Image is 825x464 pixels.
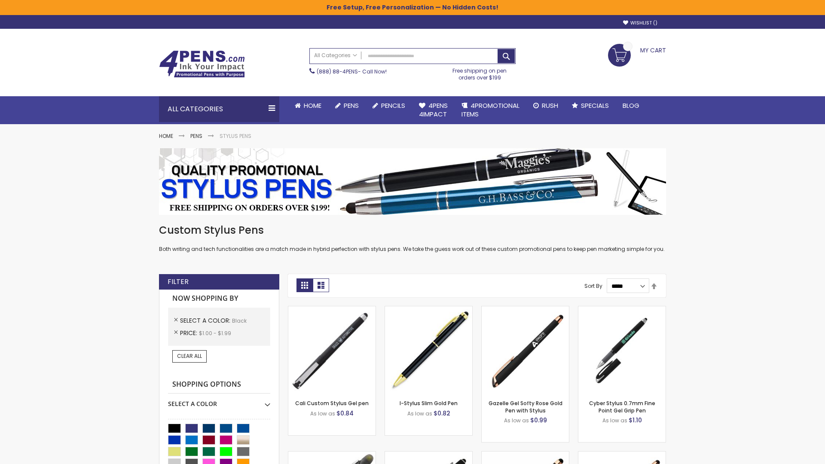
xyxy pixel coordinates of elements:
[159,132,173,140] a: Home
[288,96,328,115] a: Home
[482,451,569,458] a: Islander Softy Rose Gold Gel Pen with Stylus-Black
[455,96,526,124] a: 4PROMOTIONALITEMS
[336,409,354,418] span: $0.84
[180,329,199,337] span: Price
[385,306,472,394] img: I-Stylus Slim Gold-Black
[310,410,335,417] span: As low as
[304,101,321,110] span: Home
[168,394,270,408] div: Select A Color
[385,306,472,313] a: I-Stylus Slim Gold-Black
[317,68,358,75] a: (888) 88-4PENS
[366,96,412,115] a: Pencils
[168,375,270,394] strong: Shopping Options
[159,148,666,215] img: Stylus Pens
[199,330,231,337] span: $1.00 - $1.99
[616,96,646,115] a: Blog
[381,101,405,110] span: Pencils
[482,306,569,394] img: Gazelle Gel Softy Rose Gold Pen with Stylus-Black
[168,277,189,287] strong: Filter
[159,96,279,122] div: All Categories
[581,101,609,110] span: Specials
[629,416,642,424] span: $1.10
[434,409,450,418] span: $0.82
[584,282,602,290] label: Sort By
[623,101,639,110] span: Blog
[542,101,558,110] span: Rush
[288,306,376,394] img: Cali Custom Stylus Gel pen-Black
[589,400,655,414] a: Cyber Stylus 0.7mm Fine Point Gel Grip Pen
[344,101,359,110] span: Pens
[310,49,361,63] a: All Categories
[385,451,472,458] a: Custom Soft Touch® Metal Pens with Stylus-Black
[407,410,432,417] span: As low as
[296,278,313,292] strong: Grid
[530,416,547,424] span: $0.99
[482,306,569,313] a: Gazelle Gel Softy Rose Gold Pen with Stylus-Black
[328,96,366,115] a: Pens
[526,96,565,115] a: Rush
[177,352,202,360] span: Clear All
[220,132,251,140] strong: Stylus Pens
[172,350,207,362] a: Clear All
[602,417,627,424] span: As low as
[159,223,666,237] h1: Custom Stylus Pens
[578,306,666,313] a: Cyber Stylus 0.7mm Fine Point Gel Grip Pen-Black
[623,20,657,26] a: Wishlist
[412,96,455,124] a: 4Pens4impact
[504,417,529,424] span: As low as
[400,400,458,407] a: I-Stylus Slim Gold Pen
[232,317,247,324] span: Black
[288,306,376,313] a: Cali Custom Stylus Gel pen-Black
[578,451,666,458] a: Gazelle Gel Softy Rose Gold Pen with Stylus - ColorJet-Black
[461,101,519,119] span: 4PROMOTIONAL ITEMS
[444,64,516,81] div: Free shipping on pen orders over $199
[288,451,376,458] a: Souvenir® Jalan Highlighter Stylus Pen Combo-Black
[489,400,562,414] a: Gazelle Gel Softy Rose Gold Pen with Stylus
[190,132,202,140] a: Pens
[314,52,357,59] span: All Categories
[295,400,369,407] a: Cali Custom Stylus Gel pen
[419,101,448,119] span: 4Pens 4impact
[180,316,232,325] span: Select A Color
[565,96,616,115] a: Specials
[159,50,245,78] img: 4Pens Custom Pens and Promotional Products
[159,223,666,253] div: Both writing and tech functionalities are a match made in hybrid perfection with stylus pens. We ...
[578,306,666,394] img: Cyber Stylus 0.7mm Fine Point Gel Grip Pen-Black
[317,68,387,75] span: - Call Now!
[168,290,270,308] strong: Now Shopping by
